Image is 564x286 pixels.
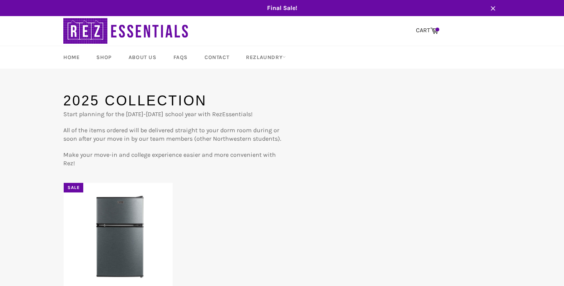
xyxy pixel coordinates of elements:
a: Home [56,46,87,69]
a: Shop [89,46,119,69]
img: RezEssentials [63,16,190,46]
a: RezLaundry [238,46,294,69]
div: Sale [64,183,83,192]
p: Make your move-in and college experience easier and more convenient with Rez! [63,151,282,168]
h1: 2025 Collection [63,91,282,110]
a: Contact [197,46,237,69]
p: Start planning for the [DATE]-[DATE] school year with RezEssentials! [63,110,282,118]
a: FAQs [166,46,195,69]
a: About Us [121,46,164,69]
span: Final Sale! [56,4,508,12]
img: Mini Refrigerator Rental [73,193,163,283]
a: CART [412,23,442,39]
p: All of the items ordered will be delivered straight to your dorm room during or soon after your m... [63,126,282,143]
